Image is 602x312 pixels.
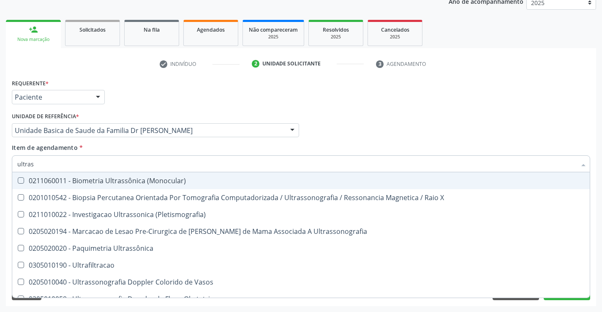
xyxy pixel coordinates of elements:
[12,110,79,123] label: Unidade de referência
[197,26,225,33] span: Agendados
[374,34,416,40] div: 2025
[29,25,38,34] div: person_add
[79,26,106,33] span: Solicitados
[252,60,259,68] div: 2
[315,34,357,40] div: 2025
[249,34,298,40] div: 2025
[262,60,321,68] div: Unidade solicitante
[12,144,78,152] span: Item de agendamento
[17,279,585,285] div: 0205010040 - Ultrassonografia Doppler Colorido de Vasos
[17,296,585,302] div: 0205010059 - Ultrassonografia Doppler de Fluxo Obstetrico
[17,245,585,252] div: 0205020020 - Paquimetria Ultrassônica
[12,36,55,43] div: Nova marcação
[17,211,585,218] div: 0211010022 - Investigacao Ultrassonica (Pletismografia)
[15,126,282,135] span: Unidade Basica de Saude da Familia Dr [PERSON_NAME]
[17,262,585,269] div: 0305010190 - Ultrafiltracao
[249,26,298,33] span: Não compareceram
[381,26,409,33] span: Cancelados
[17,228,585,235] div: 0205020194 - Marcacao de Lesao Pre-Cirurgica de [PERSON_NAME] de Mama Associada A Ultrassonografia
[12,77,49,90] label: Requerente
[15,93,87,101] span: Paciente
[323,26,349,33] span: Resolvidos
[17,155,576,172] input: Buscar por procedimentos
[17,177,585,184] div: 0211060011 - Biometria Ultrassônica (Monocular)
[144,26,160,33] span: Na fila
[17,194,585,201] div: 0201010542 - Biopsia Percutanea Orientada Por Tomografia Computadorizada / Ultrassonografia / Res...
